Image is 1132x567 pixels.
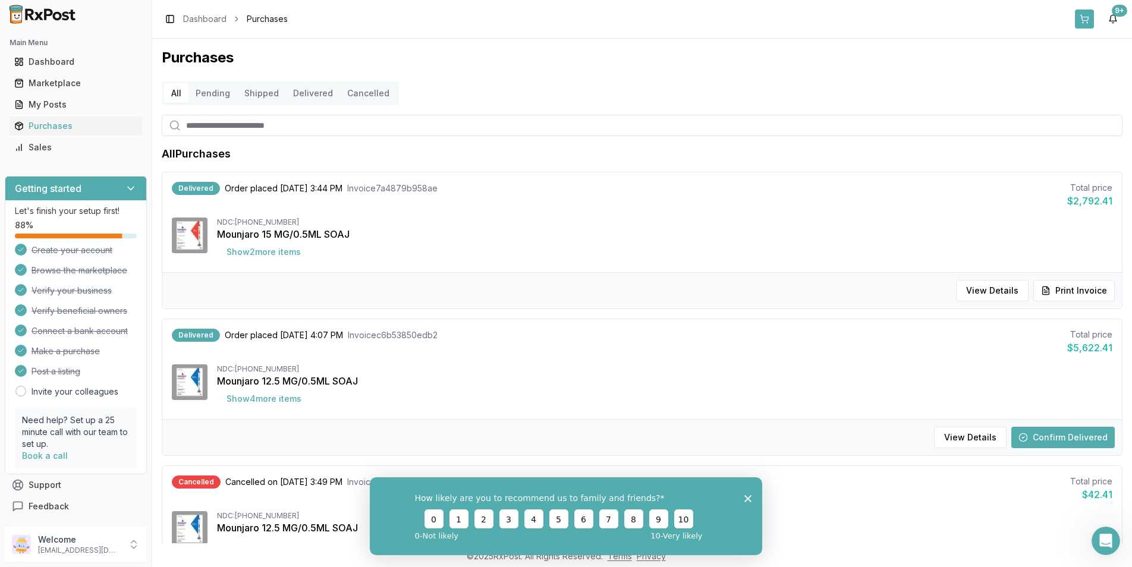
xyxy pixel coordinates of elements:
div: Total price [1070,475,1112,487]
a: Dashboard [10,51,142,73]
button: Show4more items [217,388,311,409]
button: Feedback [5,496,147,517]
span: 88 % [15,219,33,231]
div: Mounjaro 12.5 MG/0.5ML SOAJ [217,521,1112,535]
h2: Main Menu [10,38,142,48]
button: Delivered [286,84,340,103]
span: Browse the marketplace [32,264,127,276]
button: Dashboard [5,52,147,71]
a: My Posts [10,94,142,115]
p: [EMAIL_ADDRESS][DOMAIN_NAME] [38,546,121,555]
img: User avatar [12,535,31,554]
div: Dashboard [14,56,137,68]
span: Invoice 7a4879b958ae [347,182,438,194]
button: Sales [5,138,147,157]
span: Make a purchase [32,345,100,357]
button: Shipped [237,84,286,103]
div: NDC: [PHONE_NUMBER] [217,218,1112,227]
h1: All Purchases [162,146,231,162]
p: Need help? Set up a 25 minute call with our team to set up. [22,414,130,450]
div: Total price [1067,329,1112,341]
span: Order placed [DATE] 4:07 PM [225,329,343,341]
img: Mounjaro 15 MG/0.5ML SOAJ [172,218,207,253]
button: Marketplace [5,74,147,93]
h3: Getting started [15,181,81,196]
button: Pending [188,84,237,103]
span: Feedback [29,500,69,512]
h1: Purchases [162,48,1122,67]
div: Delivered [172,329,220,342]
div: Sales [14,141,137,153]
button: Show2more items [217,241,310,263]
img: Mounjaro 12.5 MG/0.5ML SOAJ [172,511,207,547]
button: All [164,84,188,103]
a: Invite your colleagues [32,386,118,398]
iframe: Survey from RxPost [370,477,762,555]
a: Sales [10,137,142,158]
div: NDC: [PHONE_NUMBER] [217,364,1112,374]
nav: breadcrumb [183,13,288,25]
a: Purchases [10,115,142,137]
div: Marketplace [14,77,137,89]
div: 9+ [1112,5,1127,17]
a: Marketplace [10,73,142,94]
span: Create your account [32,244,112,256]
div: My Posts [14,99,137,111]
iframe: Intercom live chat [1092,527,1120,555]
div: Total price [1067,182,1112,194]
span: Post a listing [32,366,80,377]
div: Cancelled [172,475,221,489]
button: Cancelled [340,84,397,103]
div: Mounjaro 15 MG/0.5ML SOAJ [217,227,1112,241]
button: Purchases [5,116,147,136]
button: Support [5,474,147,496]
button: Print Invoice [1033,280,1115,301]
span: Invoice 1c0d7f3d6155 [347,476,430,488]
div: NDC: [PHONE_NUMBER] [217,511,1112,521]
button: View Details [956,280,1029,301]
div: Mounjaro 12.5 MG/0.5ML SOAJ [217,374,1112,388]
button: Confirm Delivered [1011,427,1115,448]
a: Terms [608,551,632,561]
span: Cancelled on [DATE] 3:49 PM [225,476,342,488]
a: Privacy [637,551,666,561]
button: 9+ [1103,10,1122,29]
span: Invoice c6b53850edb2 [348,329,438,341]
div: Purchases [14,120,137,132]
button: My Posts [5,95,147,114]
div: $42.41 [1070,487,1112,502]
span: Verify your business [32,285,112,297]
p: Let's finish your setup first! [15,205,137,217]
div: Delivered [172,182,220,195]
a: Book a call [22,451,68,461]
img: Mounjaro 12.5 MG/0.5ML SOAJ [172,364,207,400]
span: Order placed [DATE] 3:44 PM [225,182,342,194]
span: Purchases [247,13,288,25]
span: Verify beneficial owners [32,305,127,317]
div: $5,622.41 [1067,341,1112,355]
a: Dashboard [183,13,227,25]
button: View Details [934,427,1007,448]
p: Welcome [38,534,121,546]
img: RxPost Logo [5,5,81,24]
div: $2,792.41 [1067,194,1112,208]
